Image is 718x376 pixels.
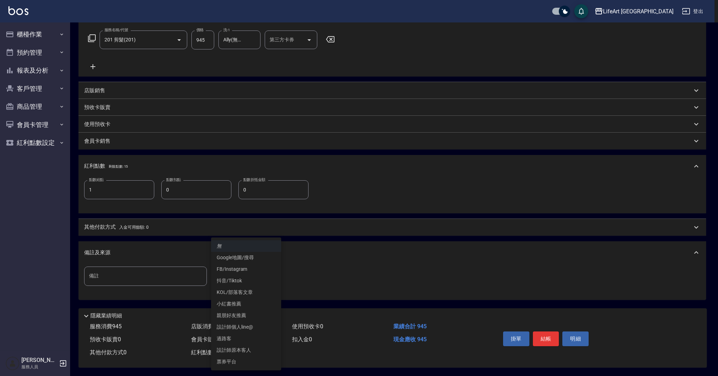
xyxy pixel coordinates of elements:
[211,344,281,356] li: 設計師原本客人
[211,298,281,310] li: 小紅書推薦
[211,310,281,321] li: 親朋好友推薦
[211,287,281,298] li: KOL/部落客文章
[217,242,222,250] em: 無
[211,333,281,344] li: 過路客
[211,263,281,275] li: FB/Instagram
[211,252,281,263] li: Google地圖/搜尋
[211,356,281,368] li: 票券平台
[211,275,281,287] li: 抖音/Tiktok
[211,321,281,333] li: 設計師個人line@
